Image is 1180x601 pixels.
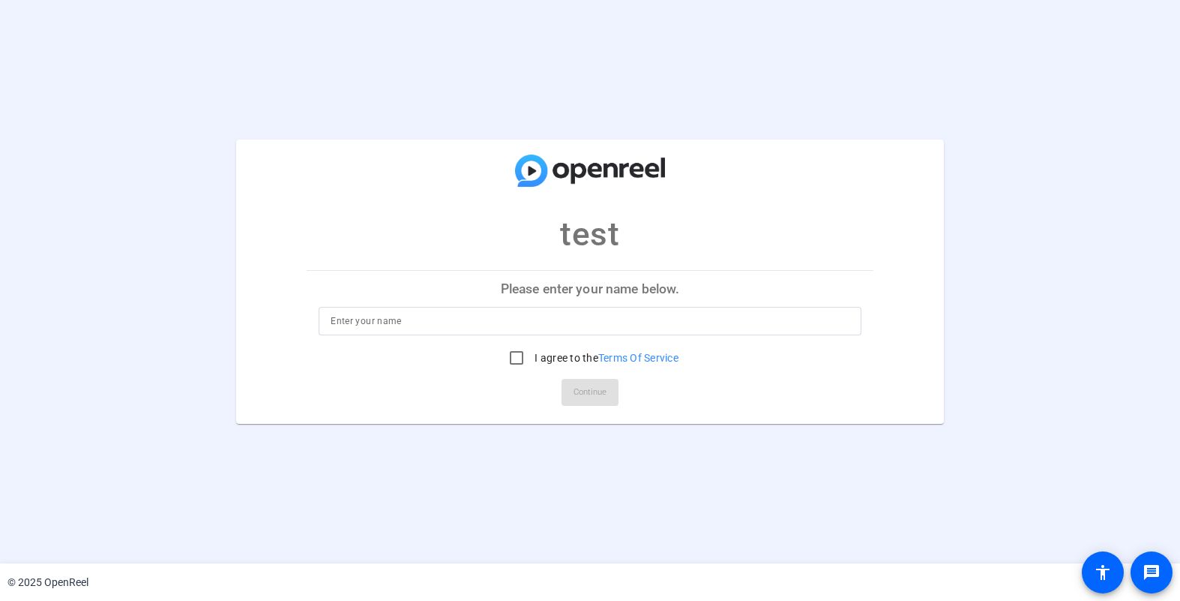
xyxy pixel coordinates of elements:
label: I agree to the [532,350,678,365]
div: © 2025 OpenReel [7,575,88,590]
a: Terms Of Service [598,352,678,364]
p: test [560,209,619,259]
mat-icon: message [1143,563,1161,581]
input: Enter your name [331,312,849,330]
img: company-logo [515,155,665,188]
p: Please enter your name below. [307,271,873,307]
mat-icon: accessibility [1094,563,1112,581]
